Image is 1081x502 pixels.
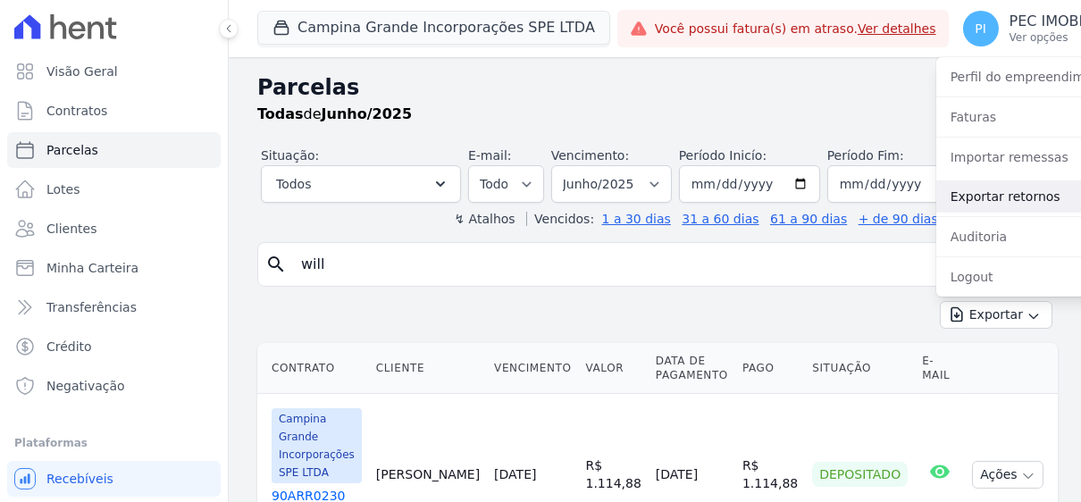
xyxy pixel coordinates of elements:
[14,432,214,454] div: Plataformas
[805,343,915,394] th: Situação
[7,329,221,364] a: Crédito
[812,462,908,487] div: Depositado
[7,172,221,207] a: Lotes
[257,11,610,45] button: Campina Grande Incorporações SPE LTDA
[7,211,221,247] a: Clientes
[46,220,96,238] span: Clientes
[261,148,319,163] label: Situação:
[526,212,594,226] label: Vencidos:
[46,298,137,316] span: Transferências
[257,104,412,125] p: de
[257,105,304,122] strong: Todas
[265,254,287,275] i: search
[276,173,311,195] span: Todos
[46,470,113,488] span: Recebíveis
[369,343,487,394] th: Cliente
[7,54,221,89] a: Visão Geral
[551,148,629,163] label: Vencimento:
[494,467,536,481] a: [DATE]
[261,165,461,203] button: Todos
[7,368,221,404] a: Negativação
[46,338,92,356] span: Crédito
[735,343,805,394] th: Pago
[972,461,1043,489] button: Ações
[7,132,221,168] a: Parcelas
[257,343,369,394] th: Contrato
[7,289,221,325] a: Transferências
[679,148,767,163] label: Período Inicío:
[682,212,758,226] a: 31 a 60 dias
[649,343,735,394] th: Data de Pagamento
[655,20,936,38] span: Você possui fatura(s) em atraso.
[46,377,125,395] span: Negativação
[46,259,138,277] span: Minha Carteira
[7,461,221,497] a: Recebíveis
[487,343,578,394] th: Vencimento
[858,21,936,36] a: Ver detalhes
[940,301,1052,329] button: Exportar
[7,93,221,129] a: Contratos
[46,63,118,80] span: Visão Geral
[257,71,1052,104] h2: Parcelas
[322,105,413,122] strong: Junho/2025
[579,343,649,394] th: Valor
[46,180,80,198] span: Lotes
[468,148,512,163] label: E-mail:
[7,250,221,286] a: Minha Carteira
[46,141,98,159] span: Parcelas
[272,408,362,483] span: Campina Grande Incorporações SPE LTDA
[290,247,1044,282] input: Buscar por nome do lote ou do cliente
[454,212,515,226] label: ↯ Atalhos
[915,343,965,394] th: E-mail
[46,102,107,120] span: Contratos
[770,212,847,226] a: 61 a 90 dias
[859,212,938,226] a: + de 90 dias
[827,146,968,165] label: Período Fim:
[602,212,671,226] a: 1 a 30 dias
[975,22,986,35] span: PI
